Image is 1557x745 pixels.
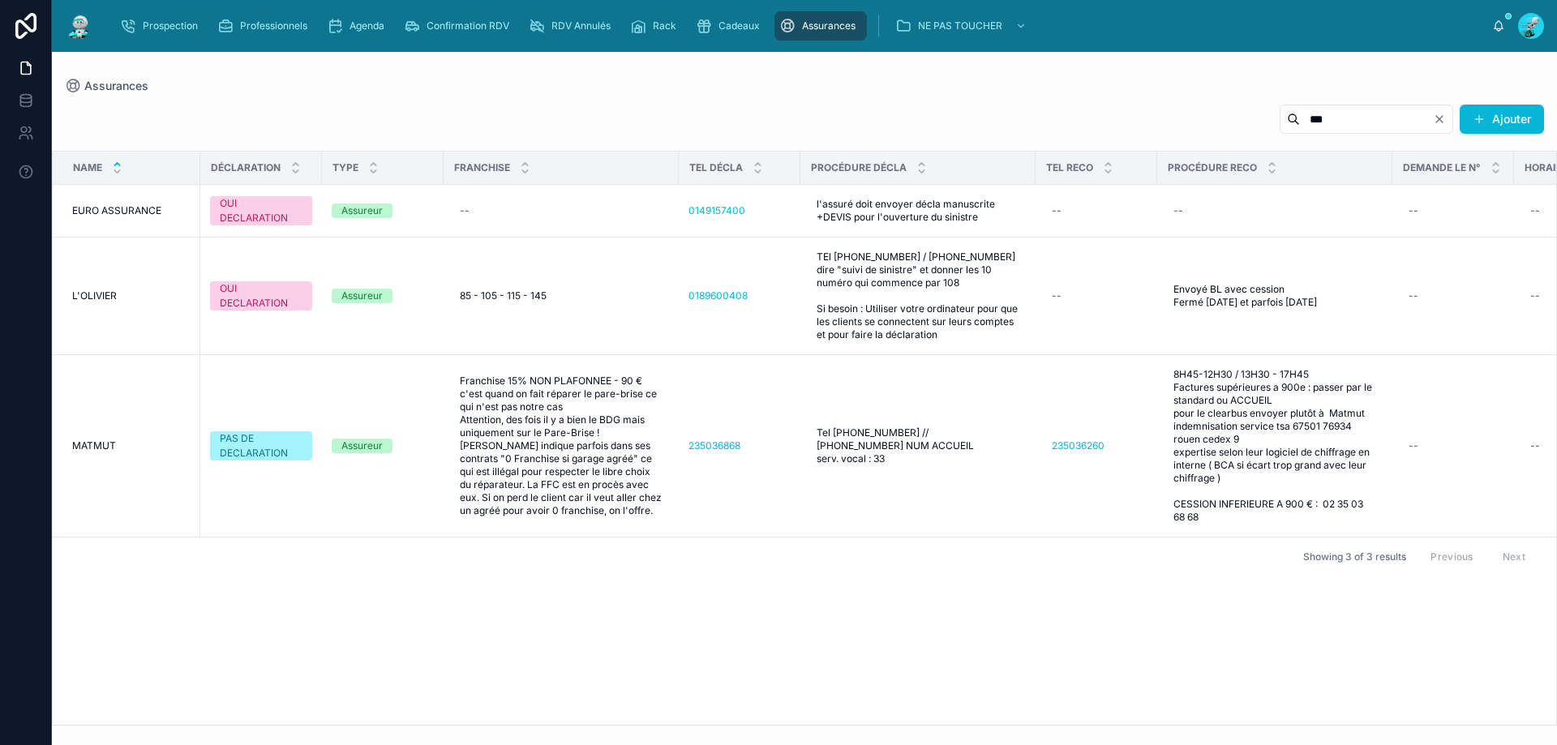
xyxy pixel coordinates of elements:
a: RDV Annulés [524,11,622,41]
span: Franchise 15% NON PLAFONNEE - 90 € c'est quand on fait réparer le pare-brise ce qui n'est pas not... [460,375,663,517]
span: Cadeaux [718,19,760,32]
a: NE PAS TOUCHER [890,11,1035,41]
div: scrollable content [107,8,1492,44]
a: OUI DECLARATION [210,196,312,225]
div: -- [1530,204,1540,217]
a: Professionnels [212,11,319,41]
div: -- [1530,439,1540,452]
a: -- [453,198,669,224]
a: Prospection [115,11,209,41]
button: Ajouter [1460,105,1544,134]
a: 235036868 [688,439,791,452]
a: Assurances [65,78,148,94]
span: TEL DÉCLA [689,161,743,174]
span: Assurances [802,19,856,32]
span: Name [73,161,102,174]
span: TEl [PHONE_NUMBER] / [PHONE_NUMBER] dire "suivi de sinistre" et donner les 10 numéro qui commence... [817,250,1019,341]
span: Professionnels [240,19,307,32]
a: -- [1167,198,1383,224]
a: 235036260 [1045,433,1147,459]
span: TYPE [332,161,358,174]
div: -- [1052,289,1062,302]
a: 235036868 [688,439,740,452]
div: -- [1173,204,1183,217]
a: PAS DE DECLARATION [210,431,312,460]
span: Tel [PHONE_NUMBER] // [PHONE_NUMBER] NUM ACCUEIL serv. vocal : 33 [817,426,1019,465]
a: 0149157400 [688,204,791,217]
a: MATMUT [72,439,191,452]
a: -- [1402,198,1504,224]
a: L'OLIVIER [72,289,191,302]
a: -- [1045,283,1147,309]
a: Tel [PHONE_NUMBER] // [PHONE_NUMBER] NUM ACCUEIL serv. vocal : 33 [810,420,1026,472]
a: 0149157400 [688,204,745,217]
span: l'assuré doit envoyer décla manuscrite +DEVIS pour l'ouverture du sinistre [817,198,1019,224]
span: DÉCLARATION [211,161,281,174]
span: 8H45-12H30 / 13H30 - 17H45 Factures supérieures a 900e : passer par le standard ou ACCUEIL pour l... [1173,368,1376,524]
a: Rack [625,11,688,41]
a: OUI DECLARATION [210,281,312,310]
img: App logo [65,13,94,39]
div: -- [1409,204,1418,217]
span: NE PAS TOUCHER [918,19,1002,32]
span: Rack [653,19,676,32]
span: Prospection [143,19,198,32]
div: OUI DECLARATION [220,281,302,310]
a: TEl [PHONE_NUMBER] / [PHONE_NUMBER] dire "suivi de sinistre" et donner les 10 numéro qui commence... [810,244,1026,348]
a: Confirmation RDV [399,11,521,41]
a: Agenda [322,11,396,41]
div: -- [1530,289,1540,302]
span: PROCÉDURE RECO [1168,161,1257,174]
div: Assureur [341,289,383,303]
a: l'assuré doit envoyer décla manuscrite +DEVIS pour l'ouverture du sinistre [810,191,1026,230]
span: Demande le n° [1403,161,1481,174]
div: -- [1052,204,1062,217]
div: Assureur [341,439,383,453]
a: EURO ASSURANCE [72,204,191,217]
span: Assurances [84,78,148,94]
span: Confirmation RDV [427,19,509,32]
a: Cadeaux [691,11,771,41]
span: RDV Annulés [551,19,611,32]
a: 0189600408 [688,289,748,302]
span: TEL RECO [1046,161,1093,174]
span: PROCÉDURE DÉCLA [811,161,907,174]
a: Assureur [332,203,434,218]
div: -- [1409,289,1418,302]
a: 0189600408 [688,289,791,302]
a: 85 - 105 - 115 - 145 [453,283,669,309]
div: Assureur [341,203,383,218]
a: Envoyé BL avec cession Fermé [DATE] et parfois [DATE] [1167,276,1383,315]
div: -- [460,204,470,217]
div: -- [1409,439,1418,452]
span: Envoyé BL avec cession Fermé [DATE] et parfois [DATE] [1173,283,1376,309]
a: Franchise 15% NON PLAFONNEE - 90 € c'est quand on fait réparer le pare-brise ce qui n'est pas not... [453,368,669,524]
div: PAS DE DECLARATION [220,431,302,460]
a: 235036260 [1052,439,1104,452]
a: -- [1045,198,1147,224]
span: L'OLIVIER [72,289,117,302]
span: Agenda [350,19,384,32]
button: Clear [1433,113,1452,126]
div: OUI DECLARATION [220,196,302,225]
span: EURO ASSURANCE [72,204,161,217]
span: 85 - 105 - 115 - 145 [460,289,547,302]
a: Assureur [332,439,434,453]
a: -- [1402,433,1504,459]
span: Showing 3 of 3 results [1303,550,1406,563]
span: MATMUT [72,439,116,452]
span: FRANCHISE [454,161,510,174]
a: -- [1402,283,1504,309]
a: Assureur [332,289,434,303]
a: Assurances [774,11,867,41]
a: 8H45-12H30 / 13H30 - 17H45 Factures supérieures a 900e : passer par le standard ou ACCUEIL pour l... [1167,362,1383,530]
